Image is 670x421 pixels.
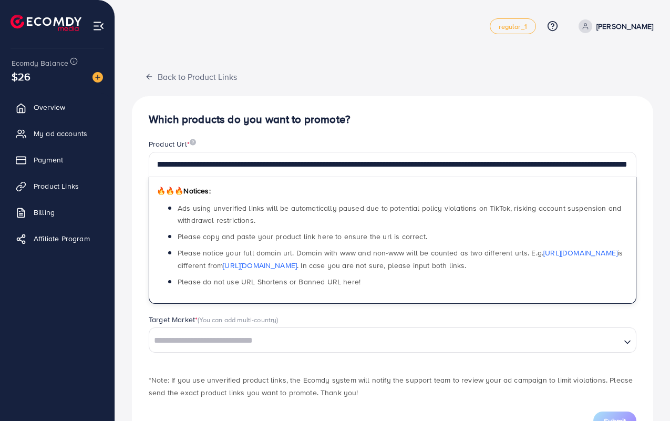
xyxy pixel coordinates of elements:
[190,139,196,146] img: image
[34,233,90,244] span: Affiliate Program
[543,248,617,258] a: [URL][DOMAIN_NAME]
[34,181,79,191] span: Product Links
[157,186,211,196] span: Notices:
[34,155,63,165] span: Payment
[149,374,636,399] p: *Note: If you use unverified product links, the Ecomdy system will notify the support team to rev...
[8,202,107,223] a: Billing
[34,102,65,112] span: Overview
[198,315,278,324] span: (You can add multi-country)
[12,58,68,68] span: Ecomdy Balance
[149,314,279,325] label: Target Market
[92,20,105,32] img: menu
[132,65,250,88] button: Back to Product Links
[178,276,360,287] span: Please do not use URL Shortens or Banned URL here!
[149,113,636,126] h4: Which products do you want to promote?
[12,69,30,84] span: $26
[596,20,653,33] p: [PERSON_NAME]
[34,128,87,139] span: My ad accounts
[11,15,81,31] img: logo
[8,149,107,170] a: Payment
[178,203,621,225] span: Ads using unverified links will be automatically paused due to potential policy violations on Tik...
[499,23,527,30] span: regular_1
[178,231,427,242] span: Please copy and paste your product link here to ensure the url is correct.
[8,228,107,249] a: Affiliate Program
[150,333,620,349] input: Search for option
[223,260,297,271] a: [URL][DOMAIN_NAME]
[8,97,107,118] a: Overview
[490,18,535,34] a: regular_1
[149,327,636,353] div: Search for option
[625,374,662,413] iframe: Chat
[157,186,183,196] span: 🔥🔥🔥
[149,139,196,149] label: Product Url
[574,19,653,33] a: [PERSON_NAME]
[178,248,623,270] span: Please notice your full domain url. Domain with www and non-www will be counted as two different ...
[8,176,107,197] a: Product Links
[92,72,103,83] img: image
[34,207,55,218] span: Billing
[8,123,107,144] a: My ad accounts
